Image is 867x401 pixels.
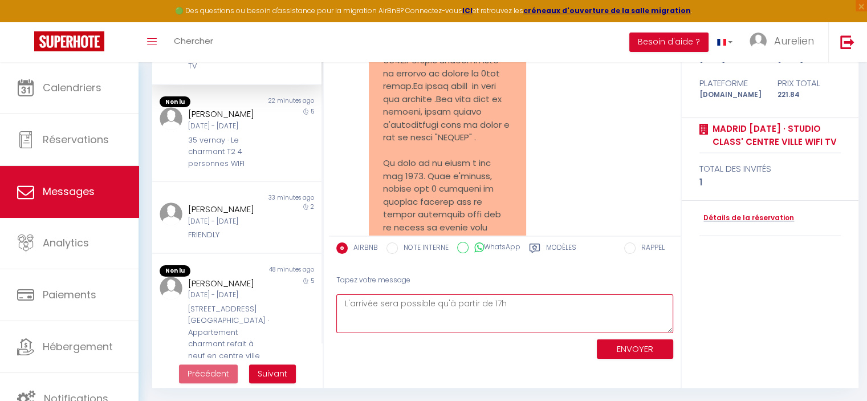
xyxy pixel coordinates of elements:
div: [PERSON_NAME] [188,202,272,216]
div: total des invités [699,162,841,176]
span: Paiements [43,287,96,302]
span: Réservations [43,132,109,147]
a: ICI [462,6,473,15]
div: 1 [699,176,841,189]
div: Plateforme [692,76,770,90]
div: 48 minutes ago [237,265,321,277]
img: ... [160,202,182,225]
a: Détails de la réservation [699,213,794,224]
div: 22 minutes ago [237,96,321,108]
span: Non lu [160,265,190,277]
div: 35 vernay · Le charmant T2 4 personnes WIFI [188,135,272,169]
span: Précédent [188,368,229,379]
div: [DATE] - [DATE] [188,121,272,132]
img: logout [840,35,854,49]
span: Non lu [160,96,190,108]
button: Previous [179,364,238,384]
div: [PERSON_NAME] [188,107,272,121]
span: Analytics [43,236,89,250]
button: Next [249,364,296,384]
a: ... Aurelien [741,22,828,62]
button: ENVOYER [597,339,673,359]
div: FRIENDLY [188,229,272,241]
span: Messages [43,184,95,199]
span: 5 [311,107,314,116]
span: Aurelien [774,34,814,48]
span: Hébergement [43,339,113,354]
div: Tapez votre message [336,266,673,294]
img: Super Booking [34,31,104,51]
label: WhatsApp [469,242,520,254]
div: 33 minutes ago [237,193,321,202]
div: [PERSON_NAME] [188,277,272,290]
span: Calendriers [43,80,101,95]
div: [DOMAIN_NAME] [692,90,770,100]
a: MADRID [DATE] · Studio Class' Centre ville WIFI TV [709,122,841,149]
span: 2 [311,202,314,211]
span: Suivant [258,368,287,379]
div: Prix total [770,76,848,90]
a: créneaux d'ouverture de la salle migration [523,6,691,15]
label: RAPPEL [636,242,665,255]
img: ... [160,277,182,299]
label: AIRBNB [348,242,378,255]
div: [DATE] - [DATE] [188,216,272,227]
button: Ouvrir le widget de chat LiveChat [9,5,43,39]
div: [STREET_ADDRESS][GEOGRAPHIC_DATA] · Appartement charmant refait à neuf en centre ville [188,303,272,362]
span: Chercher [174,35,213,47]
span: 5 [311,277,314,285]
div: [DATE] - [DATE] [188,290,272,301]
button: Besoin d'aide ? [629,33,709,52]
div: 221.84 [770,90,848,100]
a: Chercher [165,22,222,62]
label: Modèles [546,242,576,257]
img: ... [750,33,767,50]
label: NOTE INTERNE [398,242,449,255]
img: ... [160,107,182,130]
